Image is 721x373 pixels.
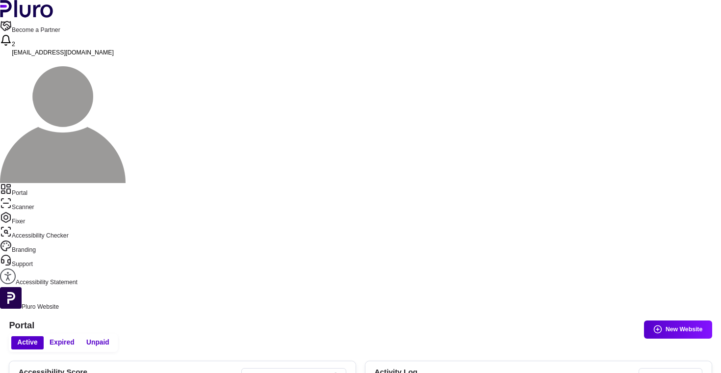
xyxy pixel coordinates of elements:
span: Unpaid [86,338,109,347]
span: 2 [12,41,15,48]
button: Expired [44,336,80,350]
button: New Website [644,320,712,339]
button: Active [11,336,44,350]
span: Active [17,338,37,347]
button: Unpaid [80,336,115,350]
span: [EMAIL_ADDRESS][DOMAIN_NAME] [12,49,114,56]
h1: Portal [9,320,712,331]
span: Expired [50,338,75,347]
